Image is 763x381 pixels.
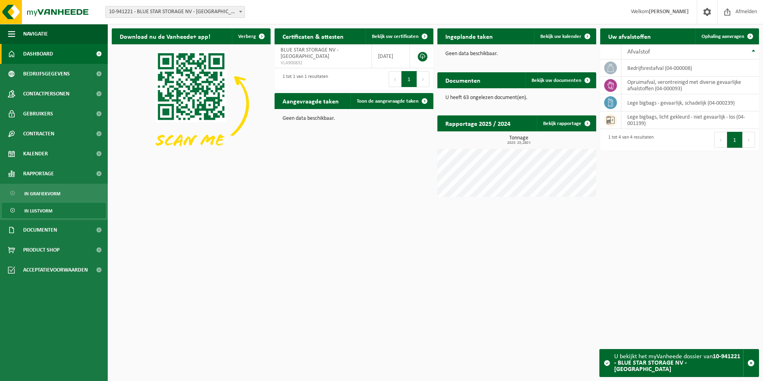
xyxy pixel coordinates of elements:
p: Geen data beschikbaar. [445,51,588,57]
a: Bekijk uw kalender [534,28,595,44]
button: Verberg [232,28,270,44]
button: 1 [401,71,417,87]
td: bedrijfsrestafval (04-000008) [621,60,759,77]
span: Gebruikers [23,104,53,124]
strong: [PERSON_NAME] [649,9,689,15]
span: Bekijk uw kalender [540,34,581,39]
a: Bekijk uw documenten [525,72,595,88]
span: Product Shop [23,240,59,260]
span: VLA900832 [281,60,366,66]
span: Afvalstof [627,49,650,55]
span: Bedrijfsgegevens [23,64,70,84]
span: Contactpersonen [23,84,69,104]
div: 1 tot 4 van 4 resultaten [604,131,654,149]
span: Kalender [23,144,48,164]
strong: 10-941221 - BLUE STAR STORAGE NV - [GEOGRAPHIC_DATA] [614,353,740,373]
h2: Aangevraagde taken [275,93,347,109]
span: Dashboard [23,44,53,64]
h2: Certificaten & attesten [275,28,352,44]
span: 10-941221 - BLUE STAR STORAGE NV - ANTWERPEN [105,6,245,18]
h2: Uw afvalstoffen [600,28,659,44]
button: Previous [714,132,727,148]
a: Ophaling aanvragen [695,28,758,44]
span: 2025: 25,280 t [441,141,596,145]
span: Bekijk uw certificaten [372,34,419,39]
img: Download de VHEPlus App [112,44,271,164]
button: Previous [389,71,401,87]
span: Ophaling aanvragen [702,34,744,39]
span: Documenten [23,220,57,240]
span: Verberg [238,34,256,39]
span: Toon de aangevraagde taken [357,99,419,104]
a: In lijstvorm [2,203,106,218]
p: Geen data beschikbaar. [283,116,425,121]
td: lege bigbags - gevaarlijk, schadelijk (04-000239) [621,94,759,111]
h2: Download nu de Vanheede+ app! [112,28,218,44]
span: 10-941221 - BLUE STAR STORAGE NV - ANTWERPEN [106,6,245,18]
button: 1 [727,132,743,148]
button: Next [743,132,755,148]
td: opruimafval, verontreinigd met diverse gevaarlijke afvalstoffen (04-000093) [621,77,759,94]
h2: Rapportage 2025 / 2024 [437,115,518,131]
span: Acceptatievoorwaarden [23,260,88,280]
h3: Tonnage [441,135,596,145]
a: Bekijk uw certificaten [366,28,433,44]
span: In grafiekvorm [24,186,60,201]
td: [DATE] [372,44,410,68]
a: Toon de aangevraagde taken [350,93,433,109]
span: Rapportage [23,164,54,184]
span: Navigatie [23,24,48,44]
span: In lijstvorm [24,203,52,218]
div: 1 tot 1 van 1 resultaten [279,70,328,88]
button: Next [417,71,429,87]
span: Bekijk uw documenten [532,78,581,83]
h2: Documenten [437,72,488,88]
a: In grafiekvorm [2,186,106,201]
span: Contracten [23,124,54,144]
div: U bekijkt het myVanheede dossier van [614,349,743,377]
span: BLUE STAR STORAGE NV - [GEOGRAPHIC_DATA] [281,47,338,60]
td: lege bigbags, licht gekleurd - niet gevaarlijk - los (04-001199) [621,111,759,129]
h2: Ingeplande taken [437,28,501,44]
a: Bekijk rapportage [537,115,595,131]
p: U heeft 63 ongelezen document(en). [445,95,588,101]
